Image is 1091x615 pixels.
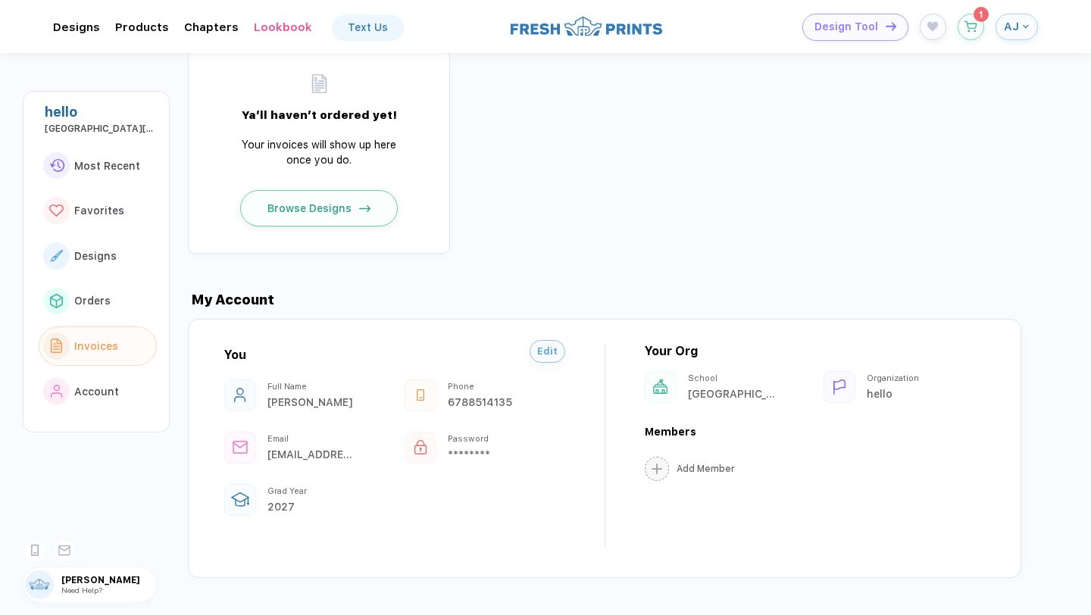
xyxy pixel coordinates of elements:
div: ChaptersToggle dropdown menu chapters [184,20,239,34]
div: hello [45,104,157,120]
div: ProductsToggle dropdown menu [115,20,169,34]
div: School [688,373,775,383]
button: Add Member [645,457,735,481]
span: 1 [979,10,983,19]
span: Account [74,386,119,398]
sup: 1 [974,7,989,22]
div: University of Pennsylvania [45,123,157,134]
span: Design Tool [814,20,878,33]
div: You [224,348,246,362]
button: link to iconMost Recent [39,146,157,186]
span: Orders [74,295,111,307]
img: link to icon [50,294,63,307]
button: link to iconOrders [39,282,157,321]
span: Edit [537,345,558,357]
button: link to iconInvoices [39,326,157,366]
div: 2027 [267,501,355,513]
span: Designs [74,250,117,262]
button: Edit [530,340,565,363]
img: link to icon [50,250,63,261]
a: Text Us [333,15,403,39]
button: Design Toolicon [802,14,908,41]
div: DesignsToggle dropdown menu [53,20,100,34]
img: link to icon [49,204,64,217]
div: affanj@sas.upenn.edu [267,448,355,460]
img: link to icon [51,339,63,353]
div: Members [645,426,986,438]
button: AJ [996,14,1038,40]
span: Need Help? [61,585,102,595]
div: Full Name [267,382,355,392]
span: Browse Designs [267,202,352,214]
div: University of Pennsylvania [688,388,775,400]
div: Lookbook [254,20,312,34]
button: Browse Designsicon [240,190,398,226]
div: hello [867,388,954,400]
button: link to iconFavorites [39,191,157,230]
button: link to iconAccount [39,372,157,411]
img: link to icon [51,385,63,398]
div: Grad Year [267,486,355,496]
div: 6788514135 [448,396,535,408]
div: Organization [867,373,954,383]
div: Email [267,434,355,444]
img: icon [359,205,370,211]
img: link to icon [49,159,64,172]
span: AJ [1004,20,1019,33]
div: Phone [448,382,535,392]
div: Add Member [677,464,735,474]
span: [PERSON_NAME] [61,575,156,585]
span: Most Recent [74,160,140,172]
img: logo [511,14,662,38]
span: Invoices [74,340,118,352]
div: Password [448,434,535,444]
div: Ya’ll haven’t ordered yet! [228,108,410,122]
img: user profile [25,570,54,599]
div: My Account [188,292,1091,307]
div: Text Us [348,21,388,33]
div: Your Org [645,344,698,358]
div: LookbookToggle dropdown menu chapters [254,20,312,34]
div: Affan Jabbar [267,396,355,408]
span: Favorites [74,204,124,217]
button: link to iconDesigns [39,236,157,276]
div: Your invoices will show up here once you do. [228,137,410,167]
img: icon [886,22,896,30]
